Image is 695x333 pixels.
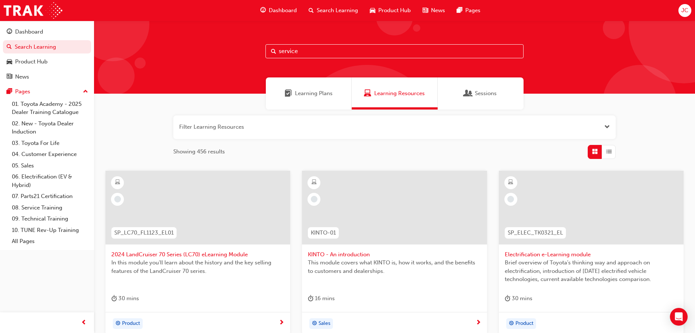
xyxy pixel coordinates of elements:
[3,55,91,69] a: Product Hub
[122,319,140,328] span: Product
[308,259,481,275] span: This module covers what KINTO is, how it works, and the benefits to customers and dealerships.
[7,29,12,35] span: guage-icon
[364,3,417,18] a: car-iconProduct Hub
[370,6,375,15] span: car-icon
[505,294,510,303] span: duration-icon
[309,6,314,15] span: search-icon
[15,28,43,36] div: Dashboard
[515,319,534,328] span: Product
[457,6,462,15] span: pages-icon
[260,6,266,15] span: guage-icon
[476,320,481,326] span: next-icon
[451,3,486,18] a: pages-iconPages
[4,2,62,19] img: Trak
[9,202,91,214] a: 08. Service Training
[681,6,688,15] span: JC
[7,89,12,95] span: pages-icon
[295,89,333,98] span: Learning Plans
[606,148,612,156] span: List
[311,196,317,202] span: learningRecordVerb_NONE-icon
[265,44,524,58] input: Search...
[111,294,117,303] span: duration-icon
[423,6,428,15] span: news-icon
[378,6,411,15] span: Product Hub
[417,3,451,18] a: news-iconNews
[508,229,563,237] span: SP_ELEC_TK0321_EL
[312,178,317,187] span: learningResourceType_ELEARNING-icon
[83,87,88,97] span: up-icon
[254,3,303,18] a: guage-iconDashboard
[115,319,121,329] span: target-icon
[266,77,352,110] a: Learning PlansLearning Plans
[9,160,91,171] a: 05. Sales
[111,250,284,259] span: 2024 LandCruiser 70 Series (LC70) eLearning Module
[111,259,284,275] span: In this module you'll learn about the history and the key selling features of the LandCruiser 70 ...
[271,47,276,56] span: Search
[505,259,678,284] span: Brief overview of Toyota’s thinking way and approach on electrification, introduction of [DATE] e...
[505,250,678,259] span: Electrification e-Learning module
[3,85,91,98] button: Pages
[9,149,91,160] a: 04. Customer Experience
[111,294,139,303] div: 30 mins
[319,319,330,328] span: Sales
[15,58,48,66] div: Product Hub
[15,87,30,96] div: Pages
[9,213,91,225] a: 09. Technical Training
[672,320,678,326] span: next-icon
[604,123,610,131] button: Open the filter
[114,196,121,202] span: learningRecordVerb_NONE-icon
[592,148,598,156] span: Grid
[9,191,91,202] a: 07. Parts21 Certification
[312,319,317,329] span: target-icon
[308,294,313,303] span: duration-icon
[115,178,120,187] span: learningResourceType_ELEARNING-icon
[7,44,12,51] span: search-icon
[9,171,91,191] a: 06. Electrification (EV & Hybrid)
[3,70,91,84] a: News
[9,118,91,138] a: 02. New - Toyota Dealer Induction
[509,319,514,329] span: target-icon
[352,77,438,110] a: Learning ResourcesLearning Resources
[308,294,335,303] div: 16 mins
[7,74,12,80] span: news-icon
[465,6,480,15] span: Pages
[508,178,513,187] span: learningResourceType_ELEARNING-icon
[114,229,174,237] span: SP_LC70_FL1123_EL01
[9,98,91,118] a: 01. Toyota Academy - 2025 Dealer Training Catalogue
[279,320,284,326] span: next-icon
[15,73,29,81] div: News
[81,318,87,327] span: prev-icon
[308,250,481,259] span: KINTO - An introduction
[269,6,297,15] span: Dashboard
[475,89,497,98] span: Sessions
[285,89,292,98] span: Learning Plans
[678,4,691,17] button: JC
[670,308,688,326] div: Open Intercom Messenger
[317,6,358,15] span: Search Learning
[3,25,91,39] a: Dashboard
[3,40,91,54] a: Search Learning
[431,6,445,15] span: News
[507,196,514,202] span: learningRecordVerb_NONE-icon
[173,148,225,156] span: Showing 456 results
[438,77,524,110] a: SessionsSessions
[3,24,91,85] button: DashboardSearch LearningProduct HubNews
[364,89,371,98] span: Learning Resources
[303,3,364,18] a: search-iconSearch Learning
[9,225,91,236] a: 10. TUNE Rev-Up Training
[505,294,532,303] div: 30 mins
[311,229,336,237] span: KINTO-01
[9,138,91,149] a: 03. Toyota For Life
[9,236,91,247] a: All Pages
[7,59,12,65] span: car-icon
[374,89,425,98] span: Learning Resources
[465,89,472,98] span: Sessions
